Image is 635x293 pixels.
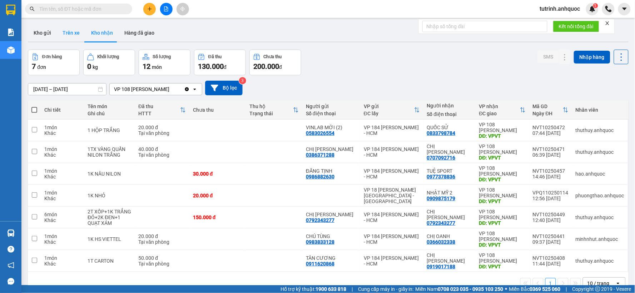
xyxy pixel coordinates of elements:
[184,86,190,92] svg: Clear value
[533,146,569,152] div: NVT10250471
[164,6,169,11] span: file-add
[316,286,346,292] strong: 1900 633 818
[224,64,227,70] span: đ
[576,127,624,133] div: thuthuy.anhquoc
[479,242,526,248] div: DĐ: VPVT
[239,77,246,84] sup: 3
[306,255,357,261] div: TÂN CƯƠNG
[114,86,169,93] div: VP 108 [PERSON_NAME]
[57,24,85,41] button: Trên xe
[249,50,301,75] button: Chưa thu200.000đ
[427,190,472,196] div: NHẬT MỸ 2
[88,111,131,116] div: Ghi chú
[364,146,420,158] div: VP 184 [PERSON_NAME] - HCM
[533,125,569,130] div: NVT10250472
[479,209,526,220] div: VP 108 [PERSON_NAME]
[306,212,357,217] div: CHỊ VY
[44,130,80,136] div: Khác
[7,29,15,36] img: solution-icon
[427,264,456,269] div: 0919017188
[576,107,624,113] div: Nhân viên
[479,122,526,133] div: VP 108 [PERSON_NAME]
[249,103,293,109] div: Thu hộ
[153,54,171,59] div: Số lượng
[479,198,526,204] div: DĐ: VPVT
[416,285,503,293] span: Miền Nam
[88,146,131,158] div: 1TX VÀNG QUẤN NILON TRẮNG
[306,174,334,180] div: 0986882630
[192,86,198,92] svg: open
[576,214,624,220] div: thuthuy.anhquoc
[576,149,624,155] div: thuthuy.anhquoc
[427,174,456,180] div: 0977378836
[427,252,472,264] div: CHỊ NHUNG
[138,130,186,136] div: Tại văn phòng
[533,130,569,136] div: 07:44 [DATE]
[44,196,80,201] div: Khác
[533,174,569,180] div: 14:46 [DATE]
[88,103,131,109] div: Tên món
[160,3,173,15] button: file-add
[566,285,567,293] span: |
[88,209,131,226] div: 2T XỐP+1K TRẮNG ĐỎ+2K ĐEN+1 QUẠT XÁM
[83,50,135,75] button: Khối lượng0kg
[621,6,628,12] span: caret-down
[479,165,526,177] div: VP 108 [PERSON_NAME]
[533,233,569,239] div: NVT10250441
[44,233,80,239] div: 1 món
[253,62,279,71] span: 200.000
[427,196,456,201] div: 0909875179
[479,133,526,139] div: DĐ: VPVT
[88,193,131,198] div: 1K NHỎ
[479,264,526,269] div: DĐ: VPVT
[605,6,612,12] img: phone-icon
[306,152,334,158] div: 0386371288
[479,220,526,226] div: DĐ: VPVT
[534,4,586,13] span: tutrinh.anhquoc
[177,3,189,15] button: aim
[559,22,594,30] span: Kết nối tổng đài
[6,5,15,15] img: logo-vxr
[364,111,414,116] div: ĐC lấy
[533,103,563,109] div: Mã GD
[545,278,556,289] button: 1
[138,111,180,116] div: HTTT
[85,24,119,41] button: Kho nhận
[533,212,569,217] div: NVT10250449
[476,101,529,120] th: Toggle SortBy
[143,62,150,71] span: 12
[138,233,186,239] div: 20.000 đ
[427,155,456,161] div: 0707092716
[193,193,242,198] div: 20.000 đ
[479,252,526,264] div: VP 108 [PERSON_NAME]
[138,255,186,261] div: 50.000 đ
[553,21,599,32] button: Kết nối tổng đài
[193,171,242,177] div: 30.000 đ
[194,50,246,75] button: Đã thu130.000đ
[87,62,91,71] span: 0
[427,143,472,155] div: CHỊ NAN
[119,24,160,41] button: Hàng đã giao
[44,190,80,196] div: 1 món
[364,125,420,136] div: VP 184 [PERSON_NAME] - HCM
[7,46,15,54] img: warehouse-icon
[208,54,222,59] div: Đã thu
[533,217,569,223] div: 12:40 [DATE]
[533,152,569,158] div: 06:39 [DATE]
[505,288,507,291] span: ⚪️
[605,21,610,26] span: close
[509,285,561,293] span: Miền Bắc
[533,190,569,196] div: VPQ110250114
[530,286,561,292] strong: 0369 525 060
[427,220,456,226] div: 0792343277
[576,193,624,198] div: phuongthao.anhquoc
[88,258,131,264] div: 1T CARTON
[32,62,36,71] span: 7
[44,212,80,217] div: 6 món
[138,103,180,109] div: Đã thu
[28,84,106,95] input: Select a date range.
[44,125,80,130] div: 1 món
[138,125,186,130] div: 20.000 đ
[479,155,526,161] div: DĐ: VPVT
[198,62,224,71] span: 130.000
